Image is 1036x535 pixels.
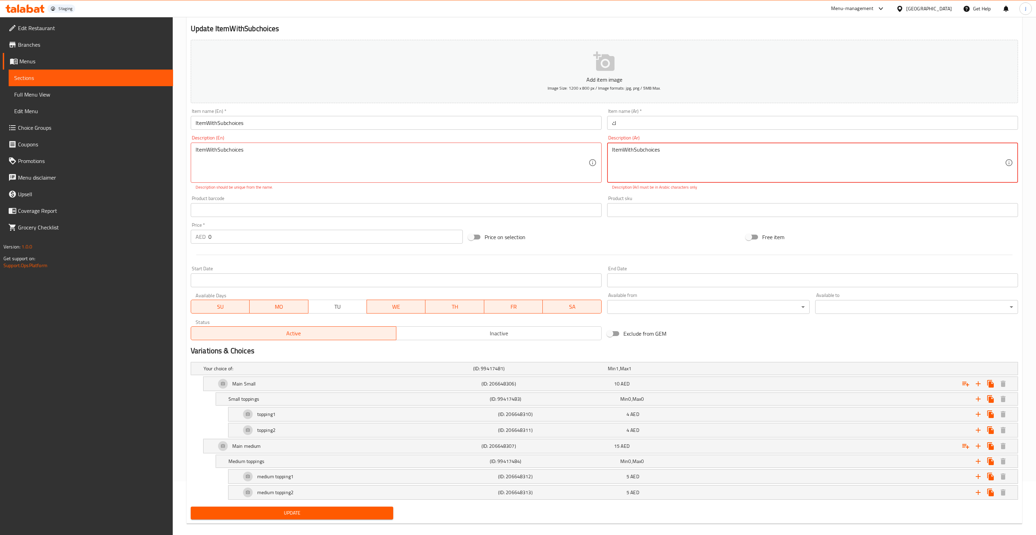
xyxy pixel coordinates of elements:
[607,116,1018,130] input: Enter name Ar
[997,393,1009,405] button: Delete Small toppings
[543,300,602,314] button: SA
[498,489,624,496] h5: (ID: 206648313)
[367,300,425,314] button: WE
[14,74,168,82] span: Sections
[252,302,306,312] span: MO
[250,300,308,314] button: MO
[473,365,605,372] h5: (ID: 99417481)
[627,426,629,435] span: 4
[311,302,364,312] span: TU
[370,302,423,312] span: WE
[632,457,641,466] span: Max
[228,423,1018,437] div: Expand
[425,300,484,314] button: TH
[18,24,168,32] span: Edit Restaurant
[9,103,173,119] a: Edit Menu
[14,90,168,99] span: Full Menu View
[972,424,984,436] button: Add new choice
[428,302,481,312] span: TH
[3,136,173,153] a: Coupons
[831,4,874,13] div: Menu-management
[257,489,294,496] h5: medium topping2
[972,378,984,390] button: Add new choice
[18,124,168,132] span: Choice Groups
[972,408,984,420] button: Add new choice
[997,486,1009,499] button: Delete medium topping2
[191,300,250,314] button: SU
[191,203,602,217] input: Please enter product barcode
[984,470,997,483] button: Clone choice
[627,488,629,497] span: 5
[548,84,661,92] span: Image Size: 1200 x 800 px / Image formats: jpg, png / 5MB Max.
[18,223,168,232] span: Grocery Checklist
[196,509,388,517] span: Update
[216,393,1018,405] div: Expand
[18,40,168,49] span: Branches
[984,424,997,436] button: Clone choice
[498,427,624,434] h5: (ID: 206648311)
[204,377,1018,391] div: Expand
[18,157,168,165] span: Promotions
[3,219,173,236] a: Grocery Checklist
[620,364,629,373] span: Max
[612,184,1013,190] p: Description (Ar) must be in Arabic characters only
[399,328,599,338] span: Inactive
[18,207,168,215] span: Coverage Report
[3,261,47,270] a: Support.OpsPlatform
[997,470,1009,483] button: Delete medium topping1
[632,395,641,403] span: Max
[997,378,1009,390] button: Delete Main Small
[762,233,784,241] span: Free item
[620,396,748,402] div: ,
[396,326,602,340] button: Inactive
[196,233,206,241] p: AED
[228,486,1018,499] div: Expand
[3,254,35,263] span: Get support on:
[3,20,173,36] a: Edit Restaurant
[498,473,624,480] h5: (ID: 206648312)
[9,70,173,86] a: Sections
[481,443,611,450] h5: (ID: 206648307)
[815,300,1018,314] div: ​
[232,443,261,450] h5: Main medium
[487,302,540,312] span: FR
[960,440,972,452] button: Add sub category
[196,184,597,190] p: Description should be unique from the name.
[972,486,984,499] button: Add new choice
[194,328,394,338] span: Active
[629,364,631,373] span: 1
[21,242,32,251] span: 1.0.0
[257,427,276,434] h5: topping2
[620,457,628,466] span: Min
[972,470,984,483] button: Add new choice
[620,458,748,465] div: ,
[3,36,173,53] a: Branches
[984,393,997,405] button: Clone choice group
[18,190,168,198] span: Upsell
[972,393,984,405] button: Add new choice group
[997,424,1009,436] button: Delete topping2
[614,442,620,451] span: 15
[630,488,639,497] span: AED
[228,458,487,465] h5: Medium toppings
[630,410,639,419] span: AED
[3,242,20,251] span: Version:
[627,410,629,419] span: 4
[58,6,72,11] div: Staging
[960,378,972,390] button: Add sub category
[607,300,810,314] div: ​
[621,379,629,388] span: AED
[612,146,1005,179] textarea: ItemWithSubchoices
[257,473,294,480] h5: medium topping1
[997,440,1009,452] button: Delete Main medium
[3,153,173,169] a: Promotions
[546,302,599,312] span: SA
[630,426,639,435] span: AED
[228,407,1018,421] div: Expand
[191,24,1018,34] h2: Update ItemWithSubchoices
[498,411,624,418] h5: (ID: 206648310)
[641,395,644,403] span: 0
[257,411,276,418] h5: topping1
[18,140,168,148] span: Coupons
[196,146,588,179] textarea: ItemWithSubchoices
